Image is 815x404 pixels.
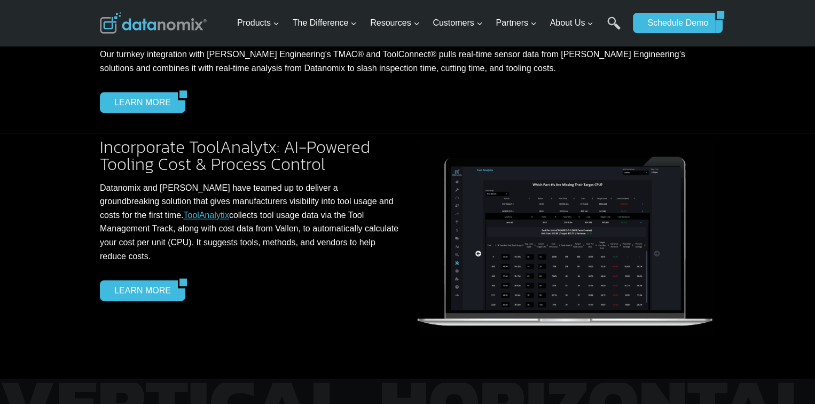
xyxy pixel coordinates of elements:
a: Terms [120,238,136,246]
img: TOOLING INSIGHTS: Which Part #’s Are Missing Their Target CPU? [416,138,715,336]
a: LEARN MORE [100,280,178,300]
a: LEARN MORE [100,92,178,112]
span: About Us [550,16,594,30]
p: Datanomix and [PERSON_NAME] have teamed up to deliver a groundbreaking solution that gives manufa... [100,181,399,263]
a: ToolAnalytix [183,211,229,220]
span: The Difference [293,16,357,30]
span: Products [237,16,279,30]
span: Phone number [240,44,288,54]
span: Last Name [240,1,275,10]
a: Privacy Policy [145,238,180,246]
p: Our turnkey integration with [PERSON_NAME] Engineering’s TMAC® and ToolConnect® pulls real-time s... [100,48,715,75]
iframe: Chat Widget [762,353,815,404]
span: Resources [370,16,419,30]
a: Search [607,17,621,41]
a: Schedule Demo [633,13,715,33]
nav: Primary Navigation [233,6,628,41]
h2: Incorporate ToolAnalytx: AI-Powered Tooling Cost & Process Control [100,138,399,173]
span: State/Region [240,132,281,142]
img: Datanomix [100,12,207,34]
span: Partners [496,16,536,30]
span: Customers [433,16,482,30]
